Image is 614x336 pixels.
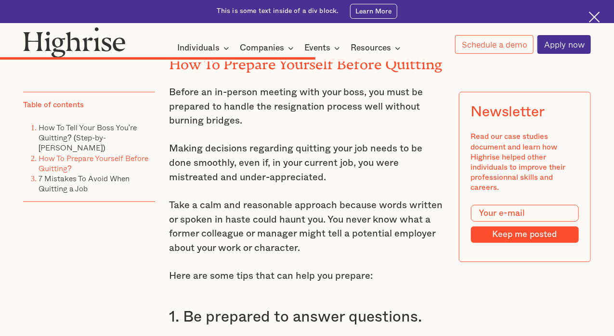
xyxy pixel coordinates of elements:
a: Schedule a demo [455,35,534,54]
p: Take a calm and reasonable approach because words written or spoken in haste could haunt you. You... [169,199,445,256]
div: Events [304,42,343,54]
a: Apply now [537,35,591,54]
p: Before an in-person meeting with your boss, you must be prepared to handle the resignation proces... [169,86,445,129]
form: Modal Form [471,205,579,243]
input: Keep me posted [471,226,579,242]
div: Individuals [177,42,232,54]
a: How To Prepare Yourself Before Quitting? [39,152,148,174]
img: Cross icon [589,12,600,23]
div: Resources [351,42,404,54]
div: Individuals [177,42,220,54]
a: Learn More [350,4,397,19]
div: Companies [240,42,297,54]
div: This is some text inside of a div block. [217,7,339,16]
div: Resources [351,42,391,54]
h3: 1. Be prepared to answer questions. [169,308,445,327]
a: 7 Mistakes To Avoid When Quitting a Job [39,173,130,194]
img: Highrise logo [23,27,126,58]
p: Making decisions regarding quitting your job needs to be done smoothly, even if, in your current ... [169,142,445,185]
div: Events [304,42,330,54]
p: Here are some tips that can help you prepare: [169,269,445,284]
input: Your e-mail [471,205,579,222]
a: How To Tell Your Boss You're Quitting? (Step-by-[PERSON_NAME]) [39,122,137,153]
div: Read our case studies document and learn how Highrise helped other individuals to improve their p... [471,132,579,193]
div: Table of contents [23,100,84,110]
div: Newsletter [471,104,545,121]
div: Companies [240,42,284,54]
